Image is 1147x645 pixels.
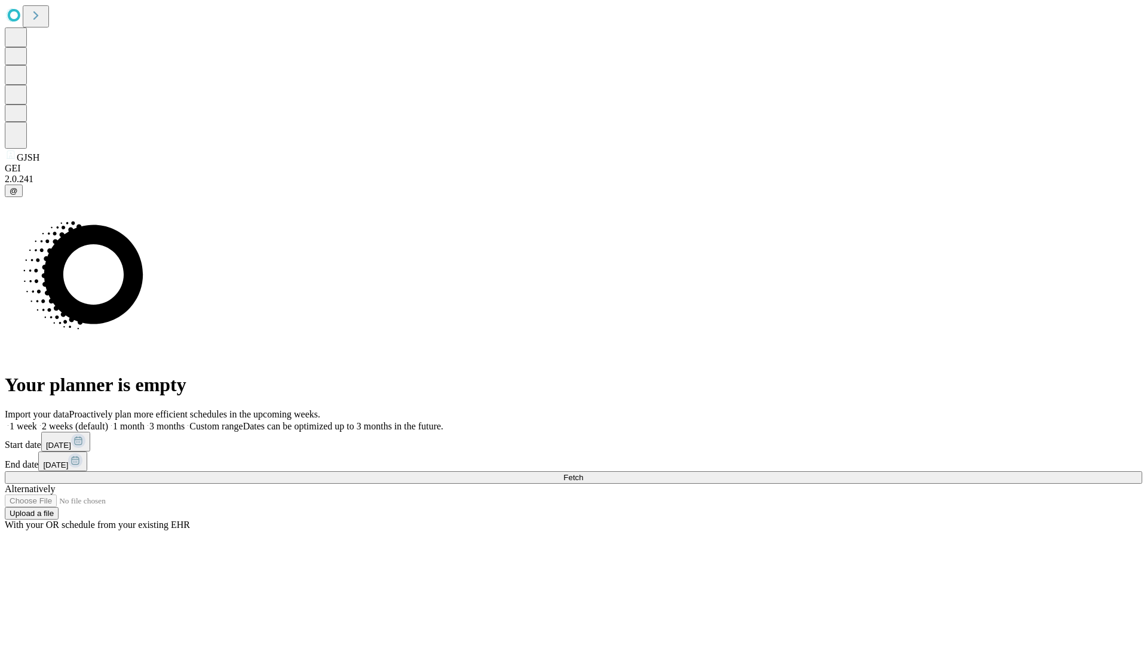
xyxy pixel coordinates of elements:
span: 3 months [149,421,185,431]
span: [DATE] [43,460,68,469]
button: [DATE] [41,432,90,451]
span: Fetch [563,473,583,482]
button: Fetch [5,471,1142,484]
div: 2.0.241 [5,174,1142,185]
span: Proactively plan more efficient schedules in the upcoming weeks. [69,409,320,419]
button: @ [5,185,23,197]
span: [DATE] [46,441,71,450]
span: GJSH [17,152,39,162]
span: 1 week [10,421,37,431]
div: GEI [5,163,1142,174]
span: Custom range [189,421,243,431]
h1: Your planner is empty [5,374,1142,396]
div: Start date [5,432,1142,451]
span: Dates can be optimized up to 3 months in the future. [243,421,443,431]
span: With your OR schedule from your existing EHR [5,520,190,530]
span: @ [10,186,18,195]
span: 2 weeks (default) [42,421,108,431]
button: Upload a file [5,507,59,520]
span: Import your data [5,409,69,419]
div: End date [5,451,1142,471]
span: 1 month [113,421,145,431]
span: Alternatively [5,484,55,494]
button: [DATE] [38,451,87,471]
